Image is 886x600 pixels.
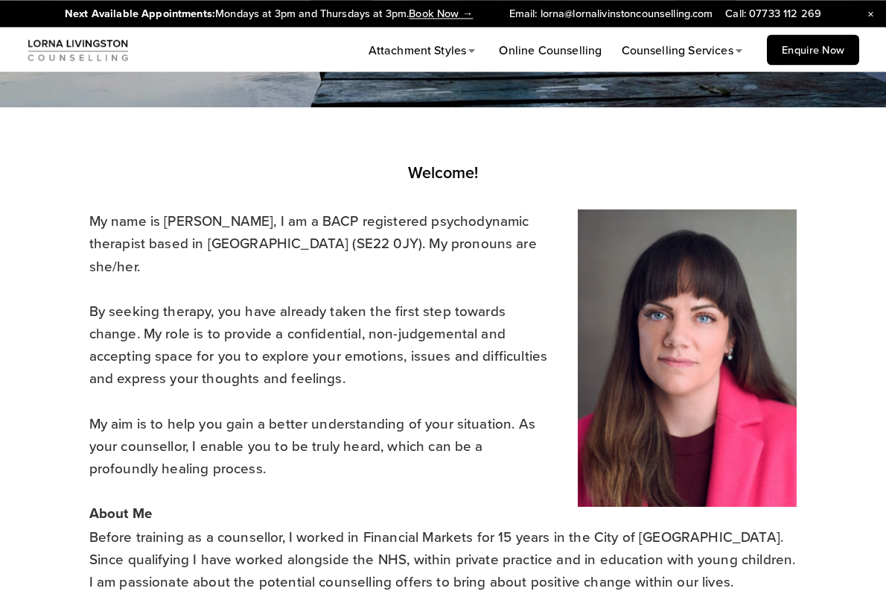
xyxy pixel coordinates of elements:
h3: Welcome! [89,162,797,184]
span: Attachment Styles [369,42,467,58]
a: folder dropdown [622,41,747,60]
p: Mondays at 3pm and Thursdays at 3pm. [65,6,821,21]
a: Enquire Now [767,34,859,65]
span: Counselling Services [622,42,733,58]
a: Online Counselling [499,41,602,60]
strong: About Me [89,503,152,523]
img: Counsellor Lorna Livingston: Counselling London [27,37,130,63]
a: folder dropdown [369,41,480,60]
a: Book Now → [409,5,473,21]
